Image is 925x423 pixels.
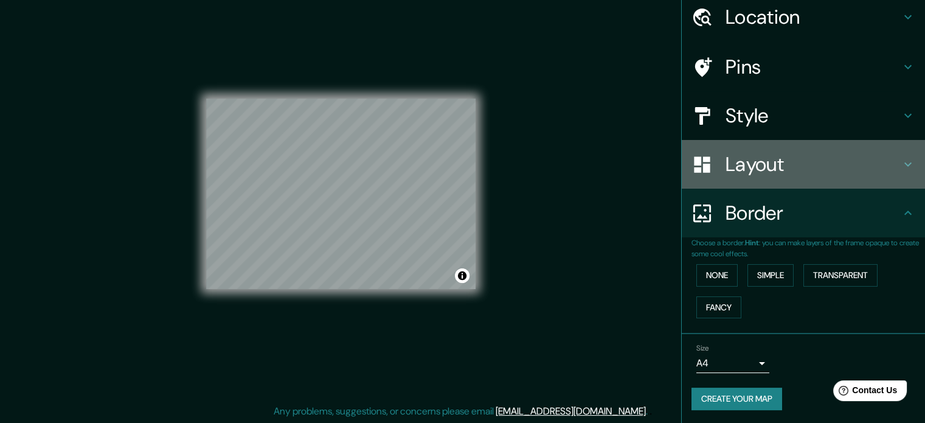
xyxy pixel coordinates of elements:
[274,404,648,419] p: Any problems, suggestions, or concerns please email .
[696,343,709,354] label: Size
[682,140,925,189] div: Layout
[650,404,652,419] div: .
[803,264,878,287] button: Transparent
[696,264,738,287] button: None
[682,43,925,91] div: Pins
[682,91,925,140] div: Style
[726,103,901,128] h4: Style
[455,268,469,283] button: Toggle attribution
[696,296,741,319] button: Fancy
[206,99,476,289] canvas: Map
[726,201,901,225] h4: Border
[726,152,901,177] h4: Layout
[648,404,650,419] div: .
[745,238,759,248] b: Hint
[691,237,925,259] p: Choose a border. : you can make layers of the frame opaque to create some cool effects.
[726,55,901,79] h4: Pins
[726,5,901,29] h4: Location
[696,354,769,373] div: A4
[817,376,912,410] iframe: Help widget launcher
[747,264,794,287] button: Simple
[682,189,925,237] div: Border
[691,388,782,410] button: Create your map
[496,405,646,418] a: [EMAIL_ADDRESS][DOMAIN_NAME]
